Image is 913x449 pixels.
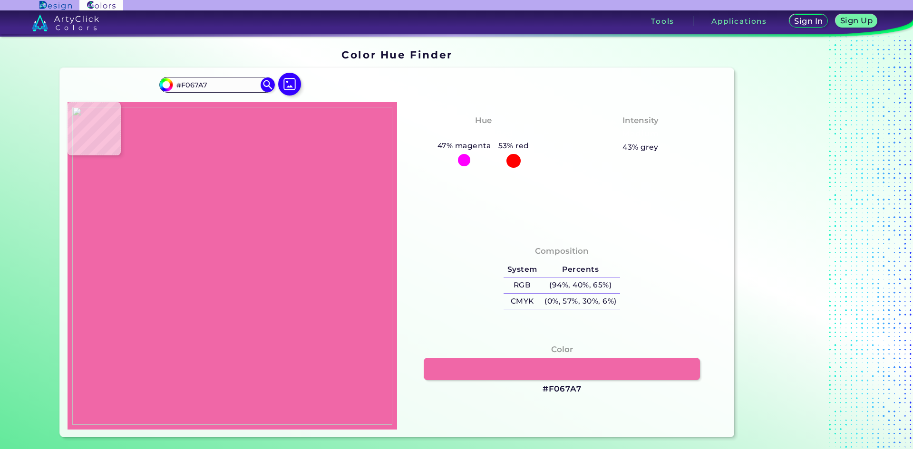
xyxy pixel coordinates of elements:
[475,114,492,127] h4: Hue
[173,78,261,91] input: type color..
[651,18,674,25] h3: Tools
[796,18,821,25] h5: Sign In
[791,15,826,27] a: Sign In
[711,18,767,25] h3: Applications
[618,128,663,140] h3: Medium
[541,277,620,293] h5: (94%, 40%, 65%)
[622,141,659,153] h5: 43% grey
[504,262,541,277] h5: System
[495,140,533,152] h5: 53% red
[341,48,452,62] h1: Color Hue Finder
[543,383,582,395] h3: #F067A7
[535,244,589,258] h4: Composition
[504,277,541,293] h5: RGB
[449,128,517,140] h3: Magenta-Red
[837,15,875,27] a: Sign Up
[32,14,99,31] img: logo_artyclick_colors_white.svg
[541,294,620,309] h5: (0%, 57%, 30%, 6%)
[551,343,573,356] h4: Color
[842,17,871,24] h5: Sign Up
[622,114,659,127] h4: Intensity
[504,294,541,309] h5: CMYK
[278,73,301,96] img: icon picture
[261,77,275,92] img: icon search
[738,46,857,441] iframe: Advertisement
[72,107,392,425] img: 227a6216-040b-4317-88f7-09f60fa37004
[541,262,620,277] h5: Percents
[434,140,495,152] h5: 47% magenta
[39,1,71,10] img: ArtyClick Design logo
